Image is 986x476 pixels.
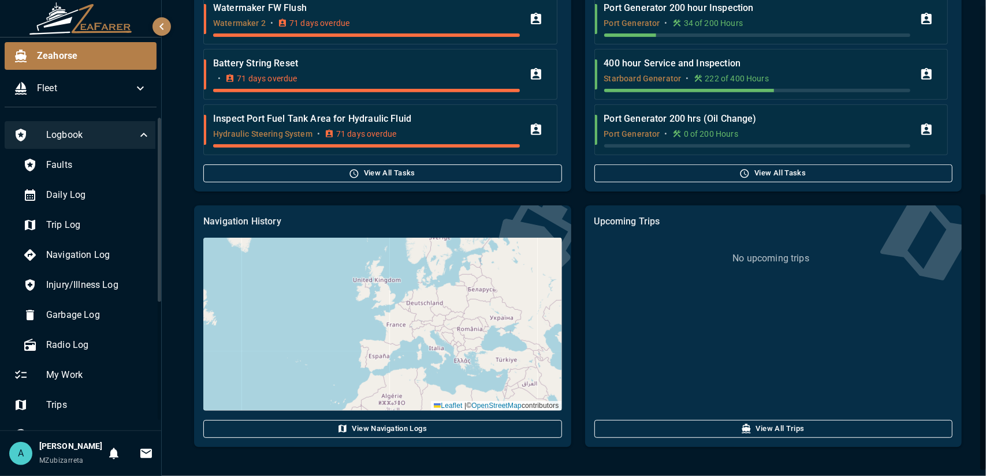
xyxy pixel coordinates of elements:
[46,398,151,412] span: Trips
[46,308,151,322] span: Garbage Log
[9,442,32,465] div: A
[46,278,151,292] span: Injury/Illness Log
[135,442,158,465] button: Invitations
[665,128,668,140] p: •
[46,188,151,202] span: Daily Log
[464,402,466,410] span: |
[431,401,561,411] div: © contributors
[336,128,396,140] p: 71 days overdue
[29,2,133,35] img: ZeaFarer Logo
[604,17,660,29] p: Port Generator
[203,420,561,438] button: View Navigation Logs
[46,368,151,382] span: My Work
[604,112,910,126] p: Port Generator 200 hrs (Oil Change)
[14,181,160,209] div: Daily Log
[37,49,147,63] span: Zeahorse
[604,57,910,70] p: 400 hour Service and Inspection
[37,81,133,95] span: Fleet
[102,442,125,465] button: Notifications
[665,17,668,29] p: •
[14,211,160,239] div: Trip Log
[604,128,660,140] p: Port Generator
[5,421,160,449] div: Tasks
[203,215,561,228] p: Navigation History
[524,63,548,86] button: Assign Task
[46,338,151,352] span: Radio Log
[46,158,151,172] span: Faults
[915,118,938,141] button: Assign Task
[317,128,320,140] p: •
[5,42,157,70] div: Zeahorse
[270,17,273,29] p: •
[46,128,137,142] span: Logbook
[213,128,312,140] p: Hydraulic Steering System
[684,128,738,140] p: 0 of 200 Hours
[46,428,151,442] span: Tasks
[203,164,561,182] button: View All Tasks
[289,17,349,29] p: 71 days overdue
[594,164,952,182] button: View All Tasks
[14,241,160,269] div: Navigation Log
[686,73,689,84] p: •
[39,440,102,453] h6: [PERSON_NAME]
[14,331,160,359] div: Radio Log
[915,63,938,86] button: Assign Task
[213,17,266,29] p: Watermaker 2
[594,215,952,228] p: Upcoming Trips
[524,118,548,141] button: Assign Task
[684,17,743,29] p: 34 of 200 Hours
[5,74,157,102] div: Fleet
[213,57,519,70] p: Battery String Reset
[604,73,682,84] p: Starboard Generator
[14,271,160,299] div: Injury/Illness Log
[915,8,938,31] button: Assign Task
[524,8,548,31] button: Assign Task
[604,1,910,15] p: Port Generator 200 hour Inspection
[5,391,160,419] div: Trips
[14,151,160,179] div: Faults
[5,121,160,149] div: Logbook
[213,1,519,15] p: Watermaker FW Flush
[46,218,151,232] span: Trip Log
[213,112,519,126] p: Inspect Port Fuel Tank Area for Hydraulic Fluid
[434,402,462,410] a: Leaflet
[46,248,151,262] span: Navigation Log
[237,73,297,84] p: 71 days overdue
[471,402,522,410] a: OpenStreetMap
[732,252,809,265] p: No upcoming trips
[705,73,769,84] p: 222 of 400 Hours
[218,73,221,84] p: •
[594,420,952,438] button: View All Trips
[5,361,160,389] div: My Work
[14,301,160,329] div: Garbage Log
[39,456,84,464] span: MZubizarreta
